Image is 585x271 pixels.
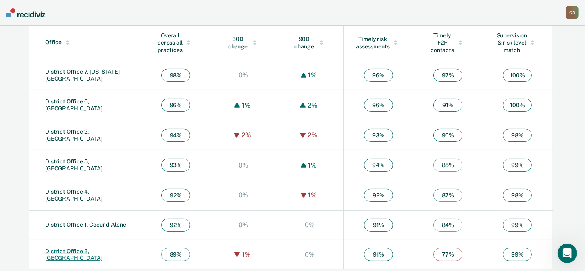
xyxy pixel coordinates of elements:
[45,188,102,202] a: District Office 4, [GEOGRAPHIC_DATA]
[360,35,398,50] div: Timely risk assessments
[45,98,102,112] a: District Office 6, [GEOGRAPHIC_DATA]
[364,69,393,82] span: 96 %
[306,131,320,139] div: 2%
[364,99,393,112] span: 96 %
[433,159,462,172] span: 85 %
[157,32,194,54] div: Overall across all practices
[364,219,393,232] span: 91 %
[306,191,319,199] div: 1%
[343,25,414,60] th: Toggle SortBy
[161,248,190,261] span: 89 %
[503,99,532,112] span: 100 %
[364,129,393,142] span: 93 %
[566,6,579,19] div: C D
[161,99,190,112] span: 96 %
[364,189,393,202] span: 92 %
[566,6,579,19] button: CD
[45,39,137,46] div: Office
[364,248,393,261] span: 91 %
[6,8,45,17] img: Recidiviz
[237,71,251,79] div: 0%
[141,25,210,60] th: Toggle SortBy
[161,129,190,142] span: 94 %
[240,251,253,259] div: 1%
[503,189,532,202] span: 98 %
[503,248,532,261] span: 99 %
[239,131,254,139] div: 2%
[303,221,317,229] div: 0%
[237,161,251,169] div: 0%
[503,129,532,142] span: 98 %
[45,221,126,228] a: District Office 1, Coeur d'Alene
[433,189,462,202] span: 87 %
[45,158,102,172] a: District Office 5, [GEOGRAPHIC_DATA]
[503,219,532,232] span: 99 %
[433,99,462,112] span: 91 %
[240,101,253,109] div: 1%
[293,35,327,50] div: 90D change
[45,248,102,261] a: District Office 3, [GEOGRAPHIC_DATA]
[161,69,190,82] span: 98 %
[237,191,251,199] div: 0%
[433,69,462,82] span: 97 %
[433,219,462,232] span: 84 %
[227,35,260,50] div: 30D change
[498,32,537,54] div: Supervision & risk level match
[210,25,277,60] th: Toggle SortBy
[430,32,466,54] div: Timely F2F contacts
[306,71,319,79] div: 1%
[364,159,393,172] span: 94 %
[433,129,462,142] span: 90 %
[161,159,190,172] span: 93 %
[277,25,343,60] th: Toggle SortBy
[45,128,102,142] a: District Office 2, [GEOGRAPHIC_DATA]
[237,221,251,229] div: 0%
[503,159,532,172] span: 99 %
[306,101,320,109] div: 2%
[482,25,553,60] th: Toggle SortBy
[161,189,190,202] span: 92 %
[45,68,120,82] a: District Office 7, [US_STATE][GEOGRAPHIC_DATA]
[29,25,141,60] th: Toggle SortBy
[161,219,190,232] span: 92 %
[558,244,577,263] iframe: Intercom live chat
[303,251,317,259] div: 0%
[306,161,319,169] div: 1%
[414,25,482,60] th: Toggle SortBy
[503,69,532,82] span: 100 %
[433,248,462,261] span: 77 %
